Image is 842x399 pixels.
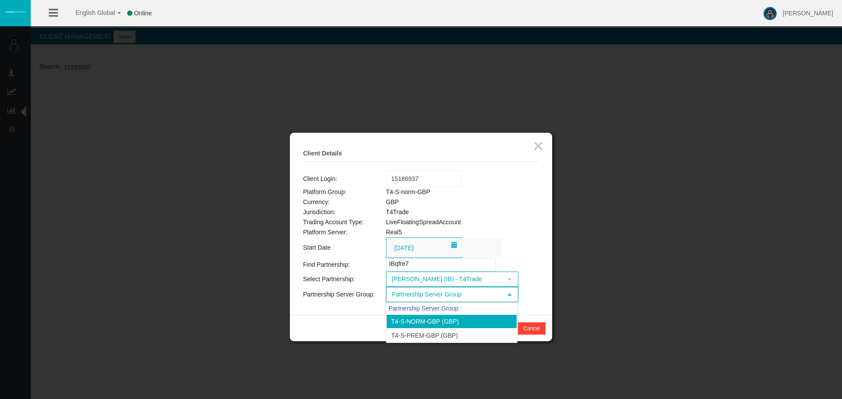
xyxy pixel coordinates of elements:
[134,10,152,17] span: Online
[386,198,399,205] span: GBP
[533,137,543,155] button: ×
[386,303,517,314] div: Partnership Server Group
[386,314,517,328] li: T4-S-norm-GBP (GBP)
[386,208,409,215] span: T4Trade
[303,227,386,237] td: Platform Server:
[303,217,386,227] td: Trading Account Type:
[303,261,350,268] span: Find Partnership:
[303,237,386,258] td: Start Date
[506,291,513,298] span: select
[386,219,461,226] span: LiveFloatingSpreadAccount
[387,288,502,301] span: Partnership Server Group
[386,328,517,343] li: T4-S-Prem-GBP (GBP)
[506,276,513,283] span: select
[303,291,375,298] span: Partnership Server Group:
[764,7,777,20] img: user-image
[387,272,502,286] span: [PERSON_NAME] (IB) - T4Trade
[303,275,355,282] span: Select Partnership:
[303,150,342,157] b: Client Details
[386,229,402,236] span: Real5
[303,170,386,187] td: Client Login:
[303,197,386,207] td: Currency:
[303,187,386,197] td: Platform Group:
[518,322,546,335] button: Cancel
[4,10,26,14] img: logo.svg
[783,10,833,17] span: [PERSON_NAME]
[386,188,430,195] span: T4-S-norm-GBP
[64,9,115,16] span: English Global
[303,207,386,217] td: Jurisdiction:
